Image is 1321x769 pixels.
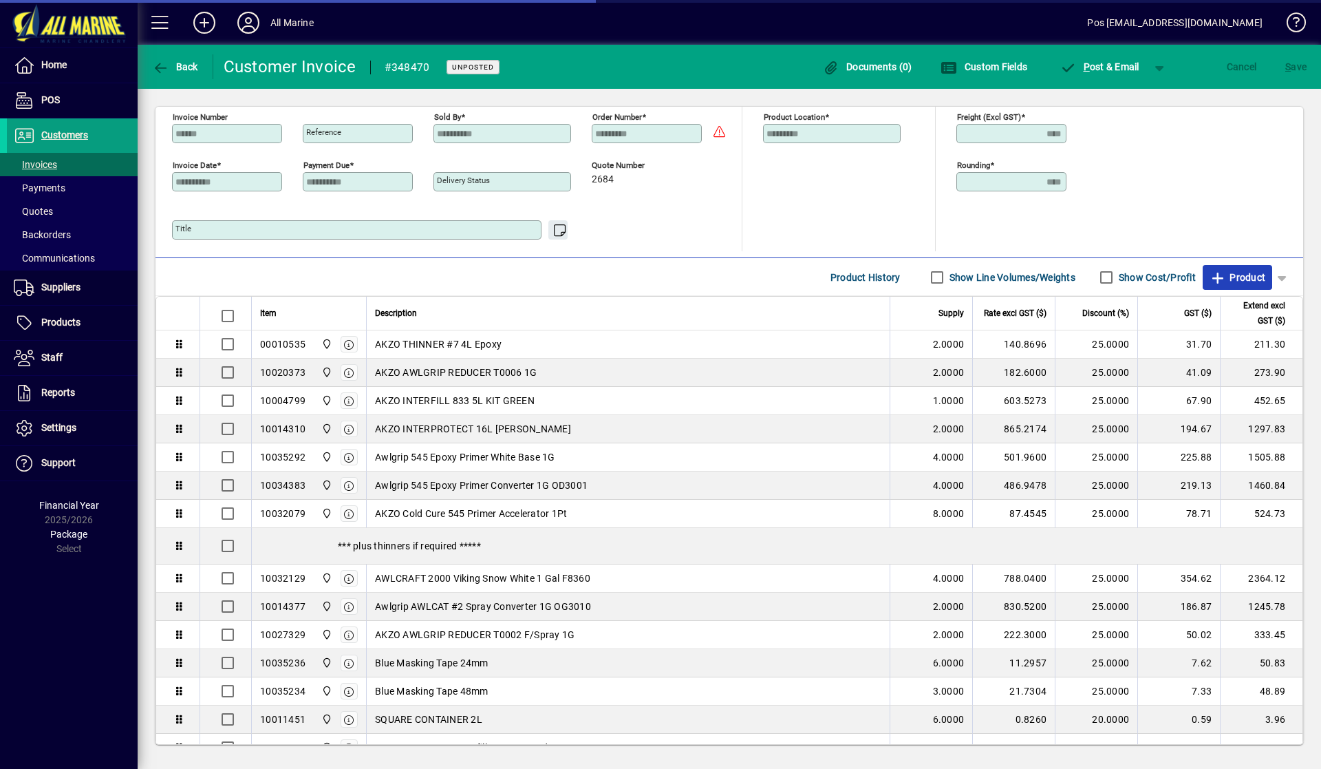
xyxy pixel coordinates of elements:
[41,422,76,433] span: Settings
[7,48,138,83] a: Home
[452,63,494,72] span: Unposted
[14,229,71,240] span: Backorders
[7,200,138,223] a: Quotes
[1055,649,1137,677] td: 25.0000
[984,306,1046,321] span: Rate excl GST ($)
[1137,621,1220,649] td: 50.02
[318,450,334,465] span: Port Road
[1285,56,1307,78] span: ave
[318,655,334,671] span: Port Road
[14,182,65,193] span: Payments
[981,366,1046,379] div: 182.6000
[825,265,906,290] button: Product History
[981,507,1046,520] div: 87.4545
[1137,330,1220,359] td: 31.70
[318,506,334,521] span: Port Road
[434,112,461,122] mat-label: Sold by
[957,112,1021,122] mat-label: Freight (excl GST)
[981,656,1046,670] div: 11.2957
[318,337,334,352] span: Port Road
[1055,706,1137,734] td: 20.0000
[933,713,965,726] span: 6.0000
[1220,415,1302,443] td: 1297.83
[260,337,305,351] div: 00010535
[1220,443,1302,472] td: 1505.88
[823,61,912,72] span: Documents (0)
[260,366,305,379] div: 10020373
[1137,677,1220,706] td: 7.33
[1137,565,1220,593] td: 354.62
[318,599,334,614] span: Port Road
[957,160,990,170] mat-label: Rounding
[933,366,965,379] span: 2.0000
[303,160,350,170] mat-label: Payment due
[306,127,341,137] mat-label: Reference
[138,54,213,79] app-page-header-button: Back
[260,507,305,520] div: 10032079
[1055,443,1137,472] td: 25.0000
[41,129,88,140] span: Customers
[260,571,305,585] div: 10032129
[1184,306,1212,321] span: GST ($)
[937,54,1031,79] button: Custom Fields
[933,507,965,520] span: 8.0000
[318,571,334,586] span: Port Road
[933,450,965,464] span: 4.0000
[375,571,590,585] span: AWLCRAFT 2000 Viking Snow White 1 Gal F8360
[981,571,1046,585] div: 788.0400
[224,56,356,78] div: Customer Invoice
[1053,54,1146,79] button: Post & Email
[1084,61,1090,72] span: P
[933,571,965,585] span: 4.0000
[830,266,901,288] span: Product History
[981,422,1046,436] div: 865.2174
[14,206,53,217] span: Quotes
[1220,593,1302,621] td: 1245.78
[375,366,537,379] span: AKZO AWLGRIP REDUCER T0006 1G
[375,656,488,670] span: Blue Masking Tape 24mm
[318,365,334,380] span: Port Road
[7,341,138,375] a: Staff
[375,306,417,321] span: Description
[318,627,334,642] span: Port Road
[260,684,305,698] div: 10035234
[318,478,334,493] span: Port Road
[1137,706,1220,734] td: 0.59
[318,421,334,436] span: Port Road
[764,112,825,122] mat-label: Product location
[375,422,571,436] span: AKZO INTERPROTECT 16L [PERSON_NAME]
[981,337,1046,351] div: 140.8696
[1220,706,1302,734] td: 3.96
[41,59,67,70] span: Home
[1055,565,1137,593] td: 25.0000
[981,741,1046,755] div: 23.4783
[41,387,75,398] span: Reports
[14,253,95,264] span: Communications
[981,713,1046,726] div: 0.8260
[1087,12,1263,34] div: Pos [EMAIL_ADDRESS][DOMAIN_NAME]
[152,61,198,72] span: Back
[1137,387,1220,415] td: 67.90
[260,741,305,755] div: 10024464
[1055,621,1137,649] td: 25.0000
[1220,734,1302,762] td: 18.78
[260,713,305,726] div: 10011451
[933,741,965,755] span: 1.0000
[437,176,490,185] mat-label: Delivery status
[1203,265,1272,290] button: Product
[592,161,674,170] span: Quote number
[375,337,502,351] span: AKZO THINNER #7 4L Epoxy
[41,457,76,468] span: Support
[375,741,548,755] span: MASKING FILM 270 Refill Ext PreTaped
[941,61,1027,72] span: Custom Fields
[7,176,138,200] a: Payments
[1137,734,1220,762] td: 2.82
[260,394,305,408] div: 10004799
[1220,500,1302,528] td: 524.73
[260,628,305,642] div: 10027329
[933,337,965,351] span: 2.0000
[270,12,314,34] div: All Marine
[933,394,965,408] span: 1.0000
[1116,271,1196,284] label: Show Cost/Profit
[1220,330,1302,359] td: 211.30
